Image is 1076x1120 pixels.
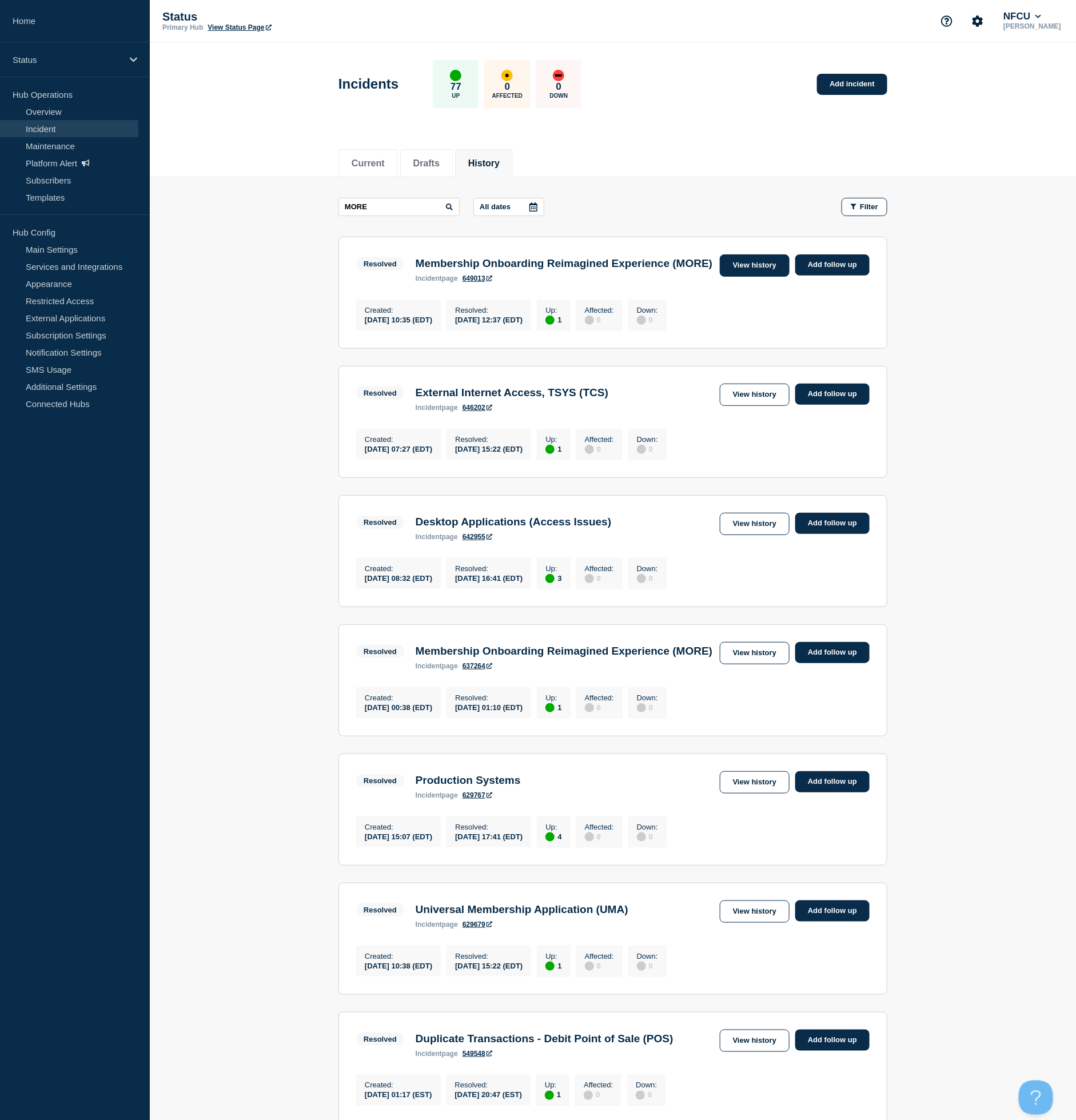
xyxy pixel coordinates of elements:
a: 629679 [463,920,492,928]
a: View history [720,900,790,923]
p: Up : [545,693,561,702]
div: down [553,70,564,81]
div: [DATE] 12:37 (EDT) [455,314,523,324]
button: Account settings [966,9,990,33]
div: [DATE] 01:10 (EDT) [455,702,523,712]
p: Created : [365,1081,432,1090]
p: 0 [556,81,561,93]
h3: Duplicate Transactions - Debit Point of Sale (POS) [416,1033,674,1045]
div: disabled [636,1091,645,1100]
div: 0 [636,1090,657,1100]
div: 0 [585,702,614,712]
p: Up : [545,564,561,573]
div: [DATE] 20:47 (EST) [455,1090,523,1099]
div: 1 [545,1090,561,1100]
p: Up : [545,306,561,314]
p: 0 [505,81,510,93]
p: page [416,404,458,412]
div: disabled [637,832,646,842]
div: disabled [585,574,594,583]
div: up [545,832,555,842]
div: 1 [545,960,561,971]
p: Created : [365,564,432,573]
p: Up : [545,823,561,831]
p: Down : [636,1081,657,1090]
a: View history [720,513,790,535]
p: Resolved : [455,435,523,444]
div: up [545,316,555,325]
button: Drafts [413,158,440,169]
div: 1 [545,314,561,325]
span: Resolved [356,903,404,916]
div: disabled [637,316,646,325]
p: [PERSON_NAME] [1001,22,1063,30]
p: Up : [545,1081,561,1090]
p: Affected [492,93,523,99]
a: View Status Page [208,23,271,31]
div: disabled [637,962,646,971]
div: 0 [585,314,614,325]
a: Add incident [817,74,887,95]
a: View history [720,642,790,664]
h3: Desktop Applications (Access Issues) [416,516,611,528]
div: affected [501,70,513,81]
p: Down : [637,564,658,573]
input: Search incidents [338,198,460,216]
div: [DATE] 07:27 (EDT) [365,444,432,453]
div: [DATE] 16:41 (EDT) [455,573,523,583]
a: Add follow up [795,642,870,663]
div: up [450,70,461,81]
span: Resolved [356,257,404,270]
span: incident [416,791,442,799]
div: 0 [637,444,658,454]
div: [DATE] 15:22 (EDT) [455,960,523,970]
a: 646202 [463,404,492,412]
div: up [545,962,555,971]
div: [DATE] 10:35 (EDT) [365,314,432,324]
p: Resolved : [455,1081,523,1090]
span: Resolved [356,774,404,787]
p: Down : [637,823,658,831]
button: NFCU [1001,11,1043,22]
p: Status [13,55,122,65]
div: 0 [585,960,614,971]
p: page [416,274,458,282]
div: 3 [545,573,561,583]
div: 0 [585,444,614,454]
a: 649013 [463,274,492,282]
div: [DATE] 15:07 (EDT) [365,831,432,841]
a: Add follow up [795,254,870,276]
a: Add follow up [795,900,870,922]
p: Affected : [584,1081,613,1090]
span: Filter [860,202,878,211]
button: Current [352,158,385,169]
span: incident [416,920,442,928]
p: Created : [365,693,432,702]
p: page [416,920,458,928]
div: disabled [637,574,646,583]
h3: External Internet Access, TSYS (TCS) [416,386,608,399]
h3: Universal Membership Application (UMA) [416,903,628,916]
p: Up [452,93,460,99]
div: 0 [585,831,614,842]
span: Resolved [356,516,404,529]
h3: Membership Onboarding Reimagined Experience (MORE) [416,645,712,657]
p: Down : [637,952,658,960]
p: Created : [365,435,432,444]
span: incident [416,533,442,541]
a: Add follow up [795,513,870,534]
p: Affected : [585,693,614,702]
p: Primary Hub [162,23,203,31]
div: 1 [545,702,561,712]
a: Add follow up [795,1030,870,1051]
span: incident [416,274,442,282]
p: Up : [545,952,561,960]
div: [DATE] 08:32 (EDT) [365,573,432,583]
a: View history [720,384,790,406]
p: page [416,791,458,799]
a: 549548 [463,1050,492,1058]
div: [DATE] 17:41 (EDT) [455,831,523,841]
p: page [416,1050,458,1058]
p: Affected : [585,435,614,444]
div: up [545,574,555,583]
